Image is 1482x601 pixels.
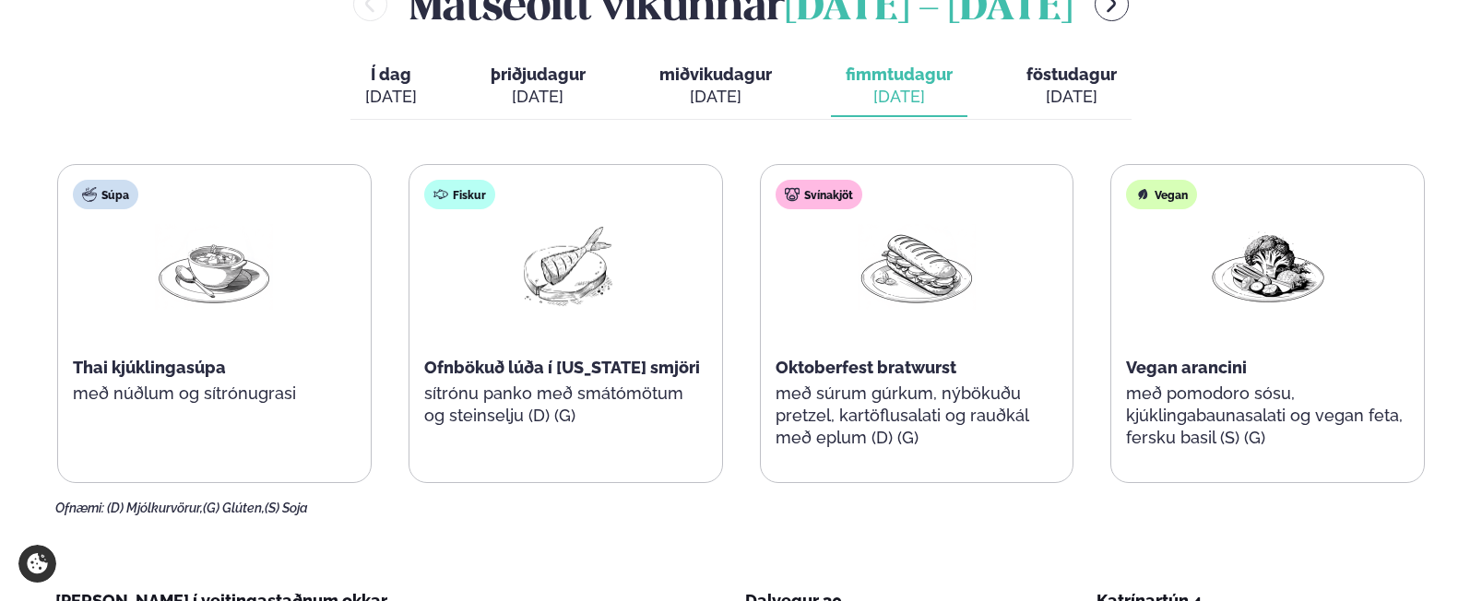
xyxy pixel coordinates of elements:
[776,358,956,377] span: Oktoberfest bratwurst
[776,383,1059,449] p: með súrum gúrkum, nýbökuðu pretzel, kartöflusalati og rauðkál með eplum (D) (G)
[476,56,600,117] button: þriðjudagur [DATE]
[350,56,432,117] button: Í dag [DATE]
[82,187,97,202] img: soup.svg
[1026,86,1117,108] div: [DATE]
[265,501,308,515] span: (S) Soja
[424,180,495,209] div: Fiskur
[659,86,772,108] div: [DATE]
[155,224,273,310] img: Soup.png
[73,358,226,377] span: Thai kjúklingasúpa
[424,383,707,427] p: sítrónu panko með smátómötum og steinselju (D) (G)
[1126,180,1197,209] div: Vegan
[1135,187,1150,202] img: Vegan.svg
[1209,224,1327,310] img: Vegan.png
[365,86,417,108] div: [DATE]
[1012,56,1132,117] button: föstudagur [DATE]
[846,65,953,84] span: fimmtudagur
[491,65,586,84] span: þriðjudagur
[424,358,700,377] span: Ofnbökuð lúða í [US_STATE] smjöri
[846,86,953,108] div: [DATE]
[55,501,104,515] span: Ofnæmi:
[1126,358,1247,377] span: Vegan arancini
[858,224,976,310] img: Panini.png
[785,187,800,202] img: pork.svg
[1126,383,1409,449] p: með pomodoro sósu, kjúklingabaunasalati og vegan feta, fersku basil (S) (G)
[365,64,417,86] span: Í dag
[645,56,787,117] button: miðvikudagur [DATE]
[1026,65,1117,84] span: föstudagur
[506,224,624,310] img: Fish.png
[107,501,203,515] span: (D) Mjólkurvörur,
[831,56,967,117] button: fimmtudagur [DATE]
[659,65,772,84] span: miðvikudagur
[203,501,265,515] span: (G) Glúten,
[73,383,356,405] p: með núðlum og sítrónugrasi
[18,545,56,583] a: Cookie settings
[433,187,448,202] img: fish.svg
[73,180,138,209] div: Súpa
[776,180,862,209] div: Svínakjöt
[491,86,586,108] div: [DATE]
